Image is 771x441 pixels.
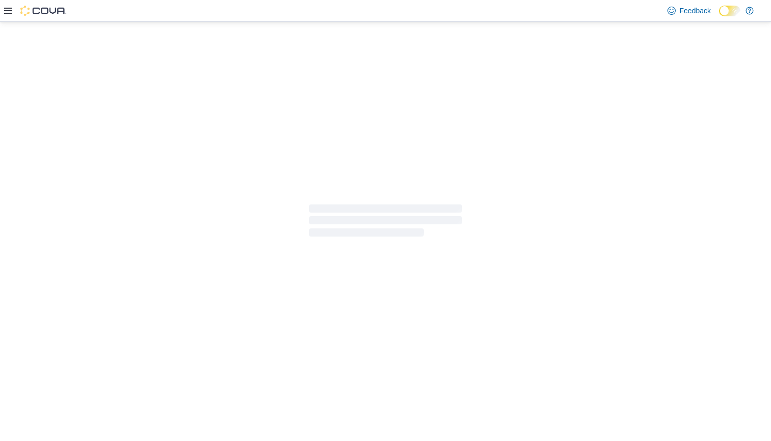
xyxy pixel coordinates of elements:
input: Dark Mode [719,6,740,16]
a: Feedback [663,1,715,21]
span: Loading [309,206,462,239]
span: Dark Mode [719,16,719,17]
span: Feedback [680,6,711,16]
img: Cova [20,6,66,16]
